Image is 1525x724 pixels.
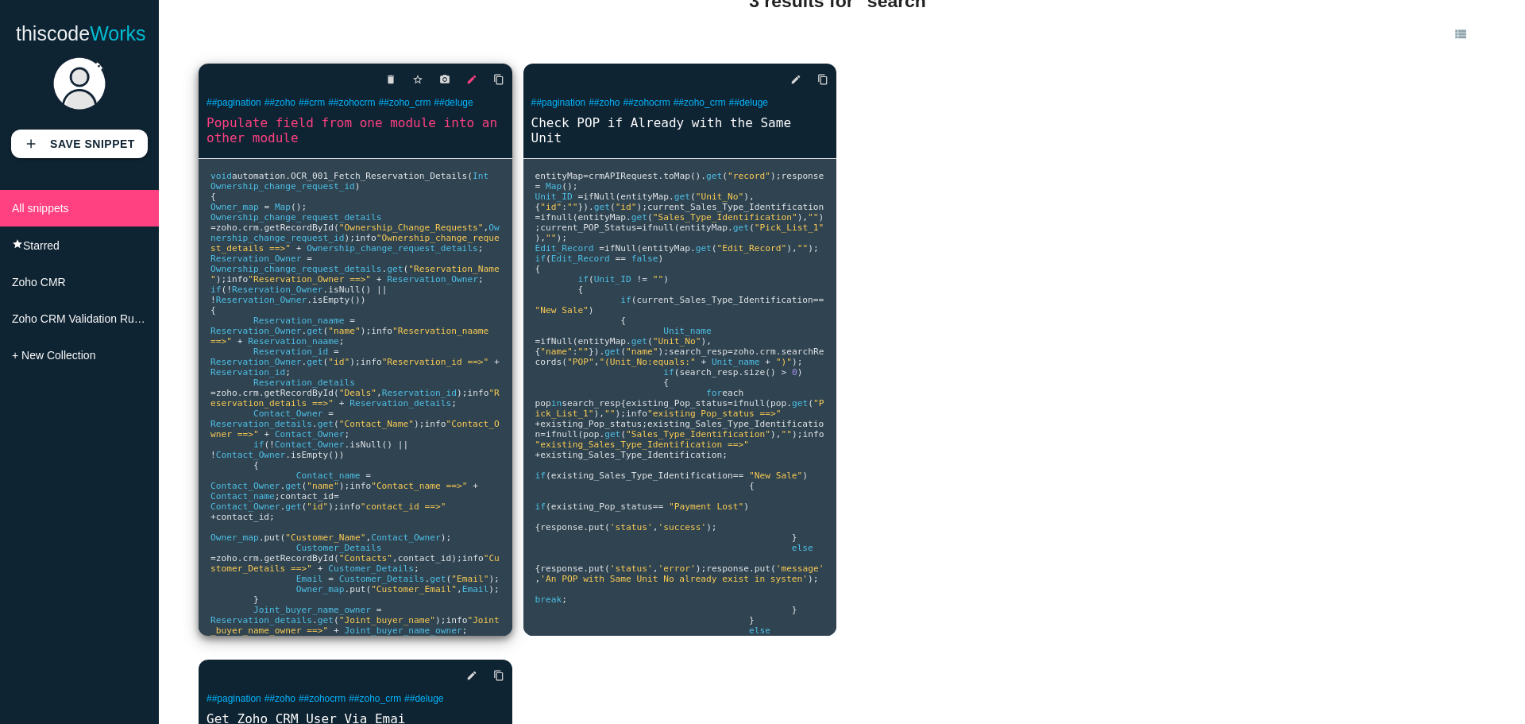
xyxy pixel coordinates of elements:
span: . [259,388,264,398]
span: . [259,223,264,233]
span: "Reservation_details ==>" [210,388,500,408]
span: Reservation_Owner [232,285,323,295]
span: "id" [328,357,349,367]
span: ); [556,233,566,243]
i: edit [466,661,477,690]
span: Map [275,202,291,212]
span: if [210,285,221,295]
span: search_resp [669,347,728,357]
a: view_list [1440,19,1485,48]
span: "" [797,243,808,254]
span: { [210,192,216,202]
span: Unit_ID [594,274,631,285]
span: ! [210,295,216,305]
a: Copy to Clipboard [481,661,504,690]
span: ), [786,243,797,254]
a: Star snippet [400,65,423,94]
span: Reservation_details [349,398,451,408]
span: }). [577,202,593,212]
span: Works [90,22,145,45]
span: "New Sale" [535,305,589,316]
span: ( [334,388,339,398]
span: . [786,398,792,408]
i: photo_camera [439,65,450,94]
span: + New Collection [12,349,95,362]
span: ); [216,274,226,285]
span: Reservation_Owner [210,326,302,336]
span: "" [653,274,663,285]
a: ##pagination [207,693,261,704]
span: for [706,388,722,398]
span: Edit_Record [535,243,594,254]
i: content_copy [493,661,504,690]
span: ( [467,171,473,181]
span: (! [221,285,231,295]
span: ) [658,254,664,264]
span: . [669,192,674,202]
span: "id" [616,202,637,212]
i: star [12,238,23,250]
span: "" [808,212,818,223]
span: ; [285,367,291,377]
span: ); [792,357,802,367]
span: = [637,223,643,233]
span: zoho [216,388,237,398]
span: != [637,274,647,285]
span: ( [674,367,680,377]
i: content_copy [493,65,504,94]
span: ( [589,274,594,285]
span: "Ownership_Change_Requests" [339,223,484,233]
span: Reservation_Owner [387,274,478,285]
span: Ownership_change_request_id [210,181,355,192]
span: ); [658,347,669,357]
span: current_Sales_Type_Identification [637,295,813,305]
span: ); [770,171,781,181]
a: ##zohocrm [328,97,375,108]
span: ; [451,398,457,408]
a: ##zohocrm [299,693,346,704]
span: getRecordById [264,223,334,233]
span: . [237,388,243,398]
span: . [626,336,631,347]
span: : [573,347,578,357]
span: + [494,357,500,367]
span: size [743,367,765,377]
span: = [334,347,339,357]
span: Reservation_naame [253,316,345,326]
a: addSave Snippet [11,130,148,158]
span: ")" [776,357,792,367]
span: "" [546,233,556,243]
a: ##deluge [729,97,768,108]
span: "(Unit_No:equals:" [599,357,695,367]
a: ##pagination [207,97,261,108]
span: . [728,223,733,233]
span: Ownership_change_request_details [210,264,382,274]
span: crmAPIRequest [589,171,658,181]
span: ( [647,336,653,347]
span: = [535,336,541,347]
span: entityMap [577,212,626,223]
a: ##crm [299,97,325,108]
i: star_border [412,65,423,94]
span: ( [712,243,717,254]
span: each pop [535,388,755,408]
span: Ownership_change_request_id [210,223,500,243]
a: ##pagination [531,97,586,108]
span: ) [589,305,594,316]
span: "POP" [567,357,594,367]
a: Copy to Clipboard [805,65,828,94]
span: ifnull [540,212,572,223]
span: Owner_map [210,202,259,212]
span: . [755,347,760,357]
span: ()) [349,295,365,305]
span: = [599,243,604,254]
span: ifNull [604,243,636,254]
span: Reservation_Owner [210,357,302,367]
span: . [302,357,307,367]
span: . [776,347,782,357]
span: . [382,264,388,274]
span: Unit_name [663,326,712,336]
span: crm [242,223,258,233]
span: == [813,295,824,305]
a: edit [778,65,801,94]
